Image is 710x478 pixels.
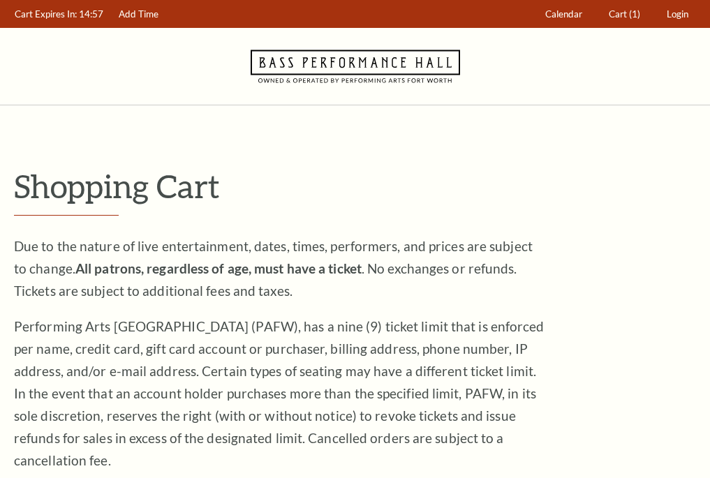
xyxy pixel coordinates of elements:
[629,8,640,20] span: (1)
[112,1,165,28] a: Add Time
[14,315,545,472] p: Performing Arts [GEOGRAPHIC_DATA] (PAFW), has a nine (9) ticket limit that is enforced per name, ...
[15,8,77,20] span: Cart Expires In:
[539,1,589,28] a: Calendar
[79,8,103,20] span: 14:57
[75,260,362,276] strong: All patrons, regardless of age, must have a ticket
[602,1,647,28] a: Cart (1)
[14,168,696,204] p: Shopping Cart
[609,8,627,20] span: Cart
[667,8,688,20] span: Login
[660,1,695,28] a: Login
[545,8,582,20] span: Calendar
[14,238,533,299] span: Due to the nature of live entertainment, dates, times, performers, and prices are subject to chan...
